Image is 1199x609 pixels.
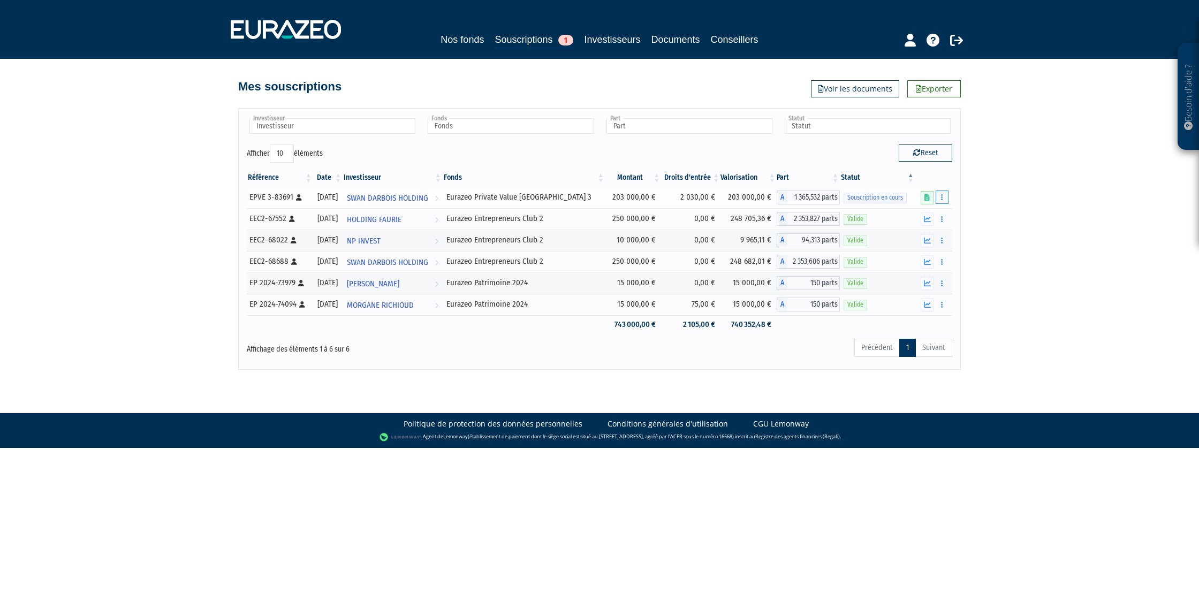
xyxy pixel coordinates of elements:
[720,315,777,334] td: 740 352,48 €
[317,192,339,203] div: [DATE]
[661,251,720,272] td: 0,00 €
[347,231,381,251] span: NP INVEST
[777,212,787,226] span: A
[317,256,339,267] div: [DATE]
[777,233,840,247] div: A - Eurazeo Entrepreneurs Club 2
[1182,49,1195,145] p: Besoin d'aide ?
[661,208,720,230] td: 0,00 €
[249,213,309,224] div: EEC2-67552
[605,272,662,294] td: 15 000,00 €
[446,234,602,246] div: Eurazeo Entrepreneurs Club 2
[777,298,787,311] span: A
[720,294,777,315] td: 15 000,00 €
[343,251,443,272] a: SWAN DARBOIS HOLDING
[317,299,339,310] div: [DATE]
[787,255,840,269] span: 2 353,606 parts
[605,169,662,187] th: Montant: activer pour trier la colonne par ordre croissant
[343,230,443,251] a: NP INVEST
[777,255,840,269] div: A - Eurazeo Entrepreneurs Club 2
[347,295,414,315] span: MORGANE RICHIOUD
[296,194,302,201] i: [Français] Personne physique
[299,301,305,308] i: [Français] Personne physique
[899,144,952,162] button: Reset
[840,169,915,187] th: Statut : activer pour trier la colonne par ordre d&eacute;croissant
[347,274,399,294] span: [PERSON_NAME]
[443,433,468,440] a: Lemonway
[787,233,840,247] span: 94,313 parts
[584,32,640,47] a: Investisseurs
[291,258,297,265] i: [Français] Personne physique
[777,276,840,290] div: A - Eurazeo Patrimoine 2024
[661,315,720,334] td: 2 105,00 €
[298,280,304,286] i: [Français] Personne physique
[605,230,662,251] td: 10 000,00 €
[755,433,840,440] a: Registre des agents financiers (Regafi)
[441,32,484,47] a: Nos fonds
[844,300,867,310] span: Valide
[777,191,840,204] div: A - Eurazeo Private Value Europe 3
[247,144,323,163] label: Afficher éléments
[720,208,777,230] td: 248 705,36 €
[231,20,341,39] img: 1732889491-logotype_eurazeo_blanc_rvb.png
[343,294,443,315] a: MORGANE RICHIOUD
[787,298,840,311] span: 150 parts
[720,169,777,187] th: Valorisation: activer pour trier la colonne par ordre croissant
[811,80,899,97] a: Voir les documents
[317,213,339,224] div: [DATE]
[247,169,313,187] th: Référence : activer pour trier la colonne par ordre croissant
[291,237,297,243] i: [Français] Personne physique
[446,299,602,310] div: Eurazeo Patrimoine 2024
[605,251,662,272] td: 250 000,00 €
[777,233,787,247] span: A
[343,187,443,208] a: SWAN DARBOIS HOLDING
[435,231,438,251] i: Voir l'investisseur
[558,35,573,45] span: 1
[343,272,443,294] a: [PERSON_NAME]
[787,212,840,226] span: 2 353,827 parts
[249,256,309,267] div: EEC2-68688
[446,277,602,288] div: Eurazeo Patrimoine 2024
[605,187,662,208] td: 203 000,00 €
[661,187,720,208] td: 2 030,00 €
[777,255,787,269] span: A
[777,169,840,187] th: Part: activer pour trier la colonne par ordre croissant
[844,278,867,288] span: Valide
[787,276,840,290] span: 150 parts
[661,169,720,187] th: Droits d'entrée: activer pour trier la colonne par ordre croissant
[899,339,916,357] a: 1
[270,144,294,163] select: Afficheréléments
[435,210,438,230] i: Voir l'investisseur
[777,191,787,204] span: A
[247,338,532,355] div: Affichage des éléments 1 à 6 sur 6
[404,418,582,429] a: Politique de protection des données personnelles
[661,230,720,251] td: 0,00 €
[711,32,758,47] a: Conseillers
[605,315,662,334] td: 743 000,00 €
[249,192,309,203] div: EPVE 3-83691
[347,188,428,208] span: SWAN DARBOIS HOLDING
[435,253,438,272] i: Voir l'investisseur
[844,235,867,246] span: Valide
[446,213,602,224] div: Eurazeo Entrepreneurs Club 2
[661,272,720,294] td: 0,00 €
[238,80,342,93] h4: Mes souscriptions
[605,294,662,315] td: 15 000,00 €
[608,418,728,429] a: Conditions générales d'utilisation
[446,256,602,267] div: Eurazeo Entrepreneurs Club 2
[777,298,840,311] div: A - Eurazeo Patrimoine 2024
[11,432,1188,443] div: - Agent de (établissement de paiement dont le siège social est situé au [STREET_ADDRESS], agréé p...
[347,253,428,272] span: SWAN DARBOIS HOLDING
[753,418,809,429] a: CGU Lemonway
[844,193,907,203] span: Souscription en cours
[495,32,573,49] a: Souscriptions1
[907,80,961,97] a: Exporter
[435,274,438,294] i: Voir l'investisseur
[313,169,343,187] th: Date: activer pour trier la colonne par ordre croissant
[720,272,777,294] td: 15 000,00 €
[720,251,777,272] td: 248 682,01 €
[435,295,438,315] i: Voir l'investisseur
[661,294,720,315] td: 75,00 €
[249,234,309,246] div: EEC2-68022
[651,32,700,47] a: Documents
[777,212,840,226] div: A - Eurazeo Entrepreneurs Club 2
